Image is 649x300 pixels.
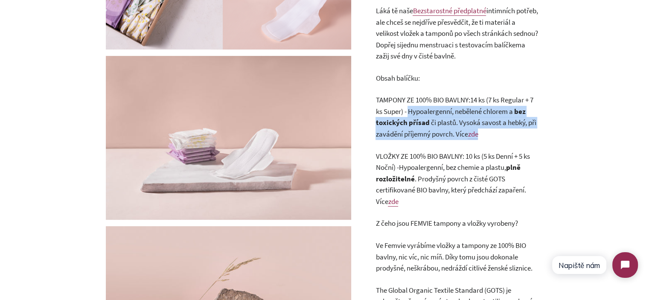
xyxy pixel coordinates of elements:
[375,73,419,83] span: Obsah balíčku:
[468,129,478,139] a: zde
[407,107,514,116] span: Hypoalergenní, nebělené chlorem a
[375,185,526,206] span: . V
[391,197,398,207] a: de
[401,40,521,50] span: jednu menstruaci s testovacím balíčkem
[375,118,536,139] span: či plastů. Vysoká savost a hebký, při zavádění příjemný povrch. V
[375,95,470,105] span: TAMPONY ZE 100% BIO BAVLNY:
[375,163,520,183] strong: plně rozložitelné
[375,241,532,273] span: Ve Femvie vyrábíme vložky a tampony ze 100% BIO bavlny, nic víc, nic míň. Díky tomu jsou dokonale...
[413,6,486,15] span: Bezstarostné předplatné
[375,151,538,207] p: Hypoalergenní, bez chemie a plastu, . Prodyšný povrch z čisté GOTS certifikované BIO bavlny, kter...
[375,6,413,15] span: Láká tě naše
[375,6,538,50] span: intimních potřeb, ale chceš se nejdříve přesvědčit, že ti materiál a velikost vložek a tamponů po...
[544,245,645,285] iframe: Tidio Chat
[375,151,530,172] span: VLOŽKY ZE 100% BIO BAVLNY: 10 ks (5 ks Denní + 5 ks Noční) -
[375,218,518,228] span: Z čeho jsou FEMVIE tampony a vložky vyrobeny?
[413,6,486,16] a: Bezstarostné předplatné
[388,197,391,207] a: z
[375,94,538,140] p: 14 ks (7 ks Regular + 7 ks Super) - íce
[106,56,351,220] img: Testovací balíček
